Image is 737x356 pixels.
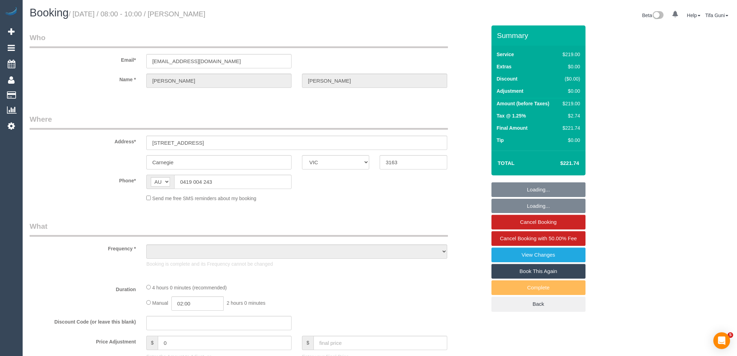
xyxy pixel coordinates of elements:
[560,100,580,107] div: $219.00
[687,13,700,18] a: Help
[491,264,585,279] a: Book This Again
[560,137,580,144] div: $0.00
[146,54,292,68] input: Email*
[560,63,580,70] div: $0.00
[69,10,205,18] small: / [DATE] / 08:00 - 10:00 / [PERSON_NAME]
[146,260,447,267] p: Booking is complete and its Frequency cannot be changed
[146,336,158,350] span: $
[539,160,579,166] h4: $221.74
[491,231,585,246] a: Cancel Booking with 50.00% Fee
[30,7,69,19] span: Booking
[146,155,292,169] input: Suburb*
[24,283,141,293] label: Duration
[497,137,504,144] label: Tip
[497,124,528,131] label: Final Amount
[30,114,448,130] legend: Where
[24,54,141,63] label: Email*
[497,31,582,39] h3: Summary
[152,300,168,306] span: Manual
[24,74,141,83] label: Name *
[560,75,580,82] div: ($0.00)
[560,51,580,58] div: $219.00
[560,88,580,94] div: $0.00
[380,155,447,169] input: Post Code*
[497,75,518,82] label: Discount
[152,285,227,290] span: 4 hours 0 minutes (recommended)
[713,332,730,349] div: Open Intercom Messenger
[30,32,448,48] legend: Who
[498,160,515,166] strong: Total
[174,175,292,189] input: Phone*
[491,248,585,262] a: View Changes
[560,112,580,119] div: $2.74
[497,112,526,119] label: Tax @ 1.25%
[491,297,585,311] a: Back
[497,63,512,70] label: Extras
[24,136,141,145] label: Address*
[705,13,728,18] a: Tifa Guni
[313,336,447,350] input: final price
[227,300,265,306] span: 2 hours 0 minutes
[497,51,514,58] label: Service
[152,196,256,201] span: Send me free SMS reminders about my booking
[146,74,292,88] input: First Name*
[24,243,141,252] label: Frequency *
[24,175,141,184] label: Phone*
[302,336,313,350] span: $
[24,336,141,345] label: Price Adjustment
[302,74,447,88] input: Last Name*
[728,332,733,338] span: 5
[4,7,18,17] img: Automaid Logo
[500,235,577,241] span: Cancel Booking with 50.00% Fee
[30,221,448,237] legend: What
[491,215,585,229] a: Cancel Booking
[560,124,580,131] div: $221.74
[652,11,664,20] img: New interface
[497,88,523,94] label: Adjustment
[24,316,141,325] label: Discount Code (or leave this blank)
[642,13,664,18] a: Beta
[497,100,549,107] label: Amount (before Taxes)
